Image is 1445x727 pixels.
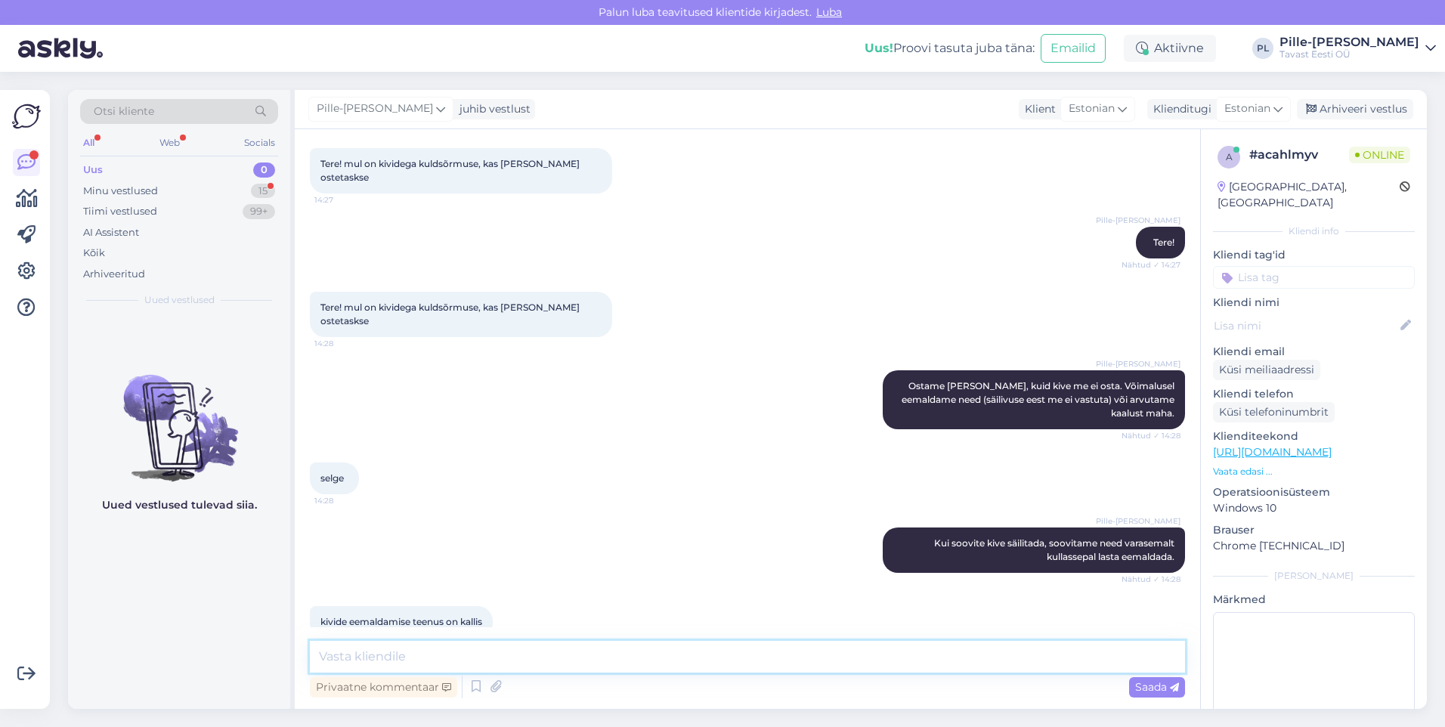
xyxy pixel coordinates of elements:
[1213,247,1415,263] p: Kliendi tag'id
[317,101,433,117] span: Pille-[PERSON_NAME]
[241,133,278,153] div: Socials
[812,5,846,19] span: Luba
[1096,215,1180,226] span: Pille-[PERSON_NAME]
[83,204,157,219] div: Tiimi vestlused
[1213,465,1415,478] p: Vaata edasi ...
[1279,48,1419,60] div: Tavast Eesti OÜ
[1213,522,1415,538] p: Brauser
[314,194,371,206] span: 14:27
[1213,484,1415,500] p: Operatsioonisüsteem
[1213,295,1415,311] p: Kliendi nimi
[83,267,145,282] div: Arhiveeritud
[1213,402,1335,422] div: Küsi telefoninumbrit
[1135,680,1179,694] span: Saada
[83,225,139,240] div: AI Assistent
[1213,500,1415,516] p: Windows 10
[102,497,257,513] p: Uued vestlused tulevad siia.
[1213,266,1415,289] input: Lisa tag
[144,293,215,307] span: Uued vestlused
[253,162,275,178] div: 0
[1218,179,1400,211] div: [GEOGRAPHIC_DATA], [GEOGRAPHIC_DATA]
[83,184,158,199] div: Minu vestlused
[320,302,582,326] span: Tere! mul on kividega kuldsõrmuse, kas [PERSON_NAME] ostetaskse
[1147,101,1211,117] div: Klienditugi
[1213,445,1332,459] a: [URL][DOMAIN_NAME]
[1069,101,1115,117] span: Estonian
[1297,99,1413,119] div: Arhiveeri vestlus
[1122,259,1180,271] span: Nähtud ✓ 14:27
[865,39,1035,57] div: Proovi tasuta juba täna:
[94,104,154,119] span: Otsi kliente
[1096,358,1180,370] span: Pille-[PERSON_NAME]
[1019,101,1056,117] div: Klient
[314,495,371,506] span: 14:28
[1122,430,1180,441] span: Nähtud ✓ 14:28
[80,133,97,153] div: All
[156,133,183,153] div: Web
[83,162,103,178] div: Uus
[1279,36,1436,60] a: Pille-[PERSON_NAME]Tavast Eesti OÜ
[1213,538,1415,554] p: Chrome [TECHNICAL_ID]
[1213,428,1415,444] p: Klienditeekond
[1213,386,1415,402] p: Kliendi telefon
[310,677,457,698] div: Privaatne kommentaar
[314,338,371,349] span: 14:28
[865,41,893,55] b: Uus!
[1224,101,1270,117] span: Estonian
[320,472,344,484] span: selge
[12,102,41,131] img: Askly Logo
[251,184,275,199] div: 15
[1214,317,1397,334] input: Lisa nimi
[1249,146,1349,164] div: # acahlmyv
[68,348,290,484] img: No chats
[1213,592,1415,608] p: Märkmed
[1213,569,1415,583] div: [PERSON_NAME]
[1041,34,1106,63] button: Emailid
[1213,224,1415,238] div: Kliendi info
[1122,574,1180,585] span: Nähtud ✓ 14:28
[1252,38,1273,59] div: PL
[320,158,582,183] span: Tere! mul on kividega kuldsõrmuse, kas [PERSON_NAME] ostetaskse
[1124,35,1216,62] div: Aktiivne
[1213,360,1320,380] div: Küsi meiliaadressi
[902,380,1177,419] span: Ostame [PERSON_NAME], kuid kive me ei osta. Võimalusel eemaldame need (säilivuse eest me ei vastu...
[1153,237,1174,248] span: Tere!
[320,616,482,627] span: kivide eemaldamise teenus on kallis
[1213,344,1415,360] p: Kliendi email
[83,246,105,261] div: Kõik
[243,204,275,219] div: 99+
[1349,147,1410,163] span: Online
[1226,151,1233,162] span: a
[453,101,531,117] div: juhib vestlust
[1279,36,1419,48] div: Pille-[PERSON_NAME]
[1096,515,1180,527] span: Pille-[PERSON_NAME]
[934,537,1177,562] span: Kui soovite kive säilitada, soovitame need varasemalt kullassepal lasta eemaldada.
